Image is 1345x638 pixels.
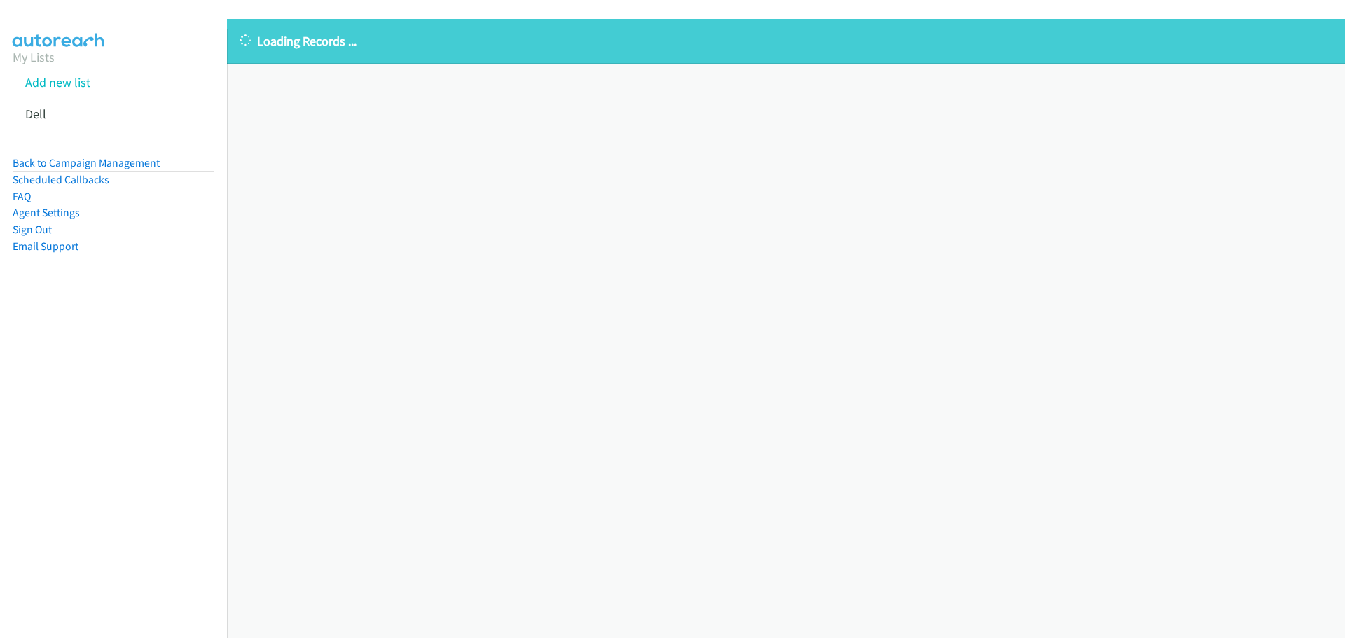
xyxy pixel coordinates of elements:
[13,223,52,236] a: Sign Out
[13,173,109,186] a: Scheduled Callbacks
[13,240,78,253] a: Email Support
[13,49,55,65] a: My Lists
[240,32,1332,50] p: Loading Records ...
[13,190,31,203] a: FAQ
[13,156,160,169] a: Back to Campaign Management
[25,106,46,122] a: Dell
[25,74,90,90] a: Add new list
[13,206,80,219] a: Agent Settings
